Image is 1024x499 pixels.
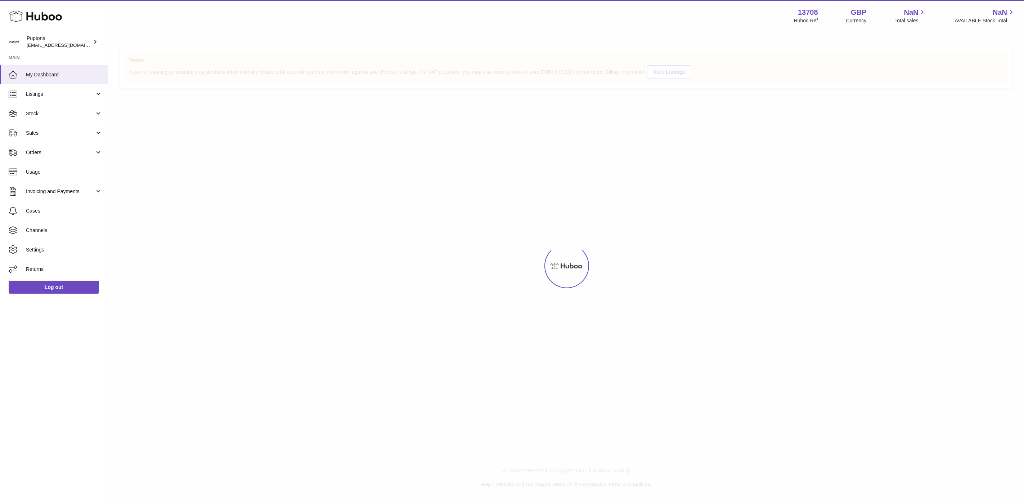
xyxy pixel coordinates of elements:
img: hello@puptons.com [9,36,19,47]
span: Orders [26,149,95,156]
span: Usage [26,169,102,175]
div: Huboo Ref [794,17,818,24]
strong: GBP [851,8,866,17]
span: Channels [26,227,102,234]
strong: 13708 [798,8,818,17]
span: Settings [26,246,102,253]
span: [EMAIL_ADDRESS][DOMAIN_NAME] [27,42,106,48]
span: Cases [26,208,102,214]
span: AVAILABLE Stock Total [955,17,1015,24]
span: Stock [26,110,95,117]
span: Listings [26,91,95,98]
a: NaN Total sales [894,8,926,24]
span: My Dashboard [26,71,102,78]
span: NaN [993,8,1007,17]
span: Total sales [894,17,926,24]
span: NaN [904,8,918,17]
span: Invoicing and Payments [26,188,95,195]
span: Returns [26,266,102,273]
span: Sales [26,130,95,137]
div: Puptons [27,35,91,49]
div: Currency [846,17,867,24]
a: Log out [9,281,99,294]
a: NaN AVAILABLE Stock Total [955,8,1015,24]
